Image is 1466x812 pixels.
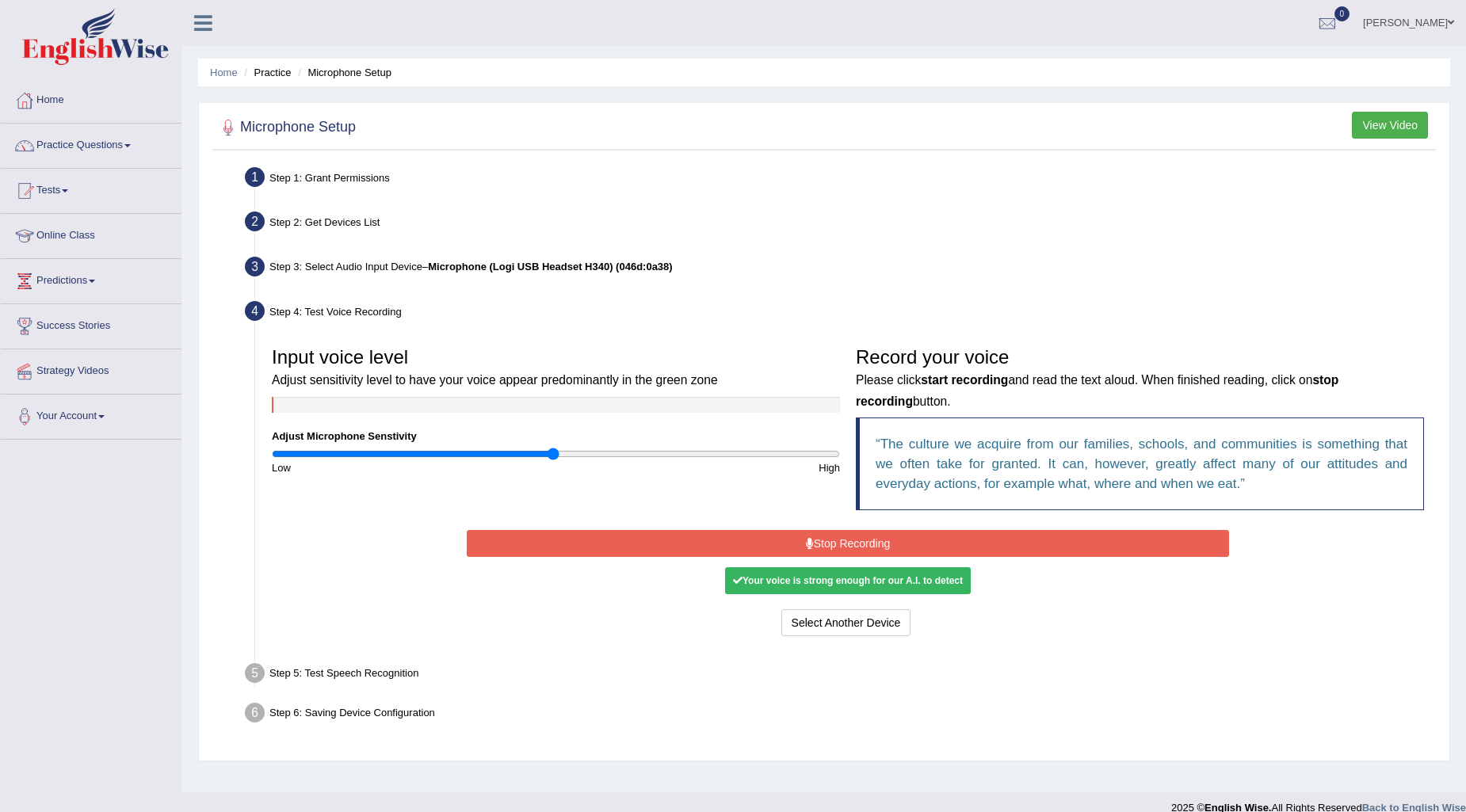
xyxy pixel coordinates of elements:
[428,261,672,273] b: Microphone (Logi USB Headset H340) (046d:0a38)
[272,347,840,389] h3: Input voice level
[1334,6,1350,21] span: 0
[422,261,673,273] span: –
[1,214,181,254] a: Online Class
[725,567,971,594] div: Your voice is strong enough for our A.I. to detect
[238,658,1442,693] div: Step 5: Test Speech Recognition
[294,65,391,80] li: Microphone Setup
[921,373,1008,387] b: start recording
[272,429,417,444] label: Adjust Microphone Senstivity
[272,373,718,387] small: Adjust sensitivity level to have your voice appear predominantly in the green zone
[216,116,356,139] h2: Microphone Setup
[238,252,1442,287] div: Step 3: Select Audio Input Device
[856,373,1338,407] b: stop recording
[210,67,238,78] a: Home
[856,347,1424,410] h3: Record your voice
[556,460,849,475] div: High
[238,207,1442,242] div: Step 2: Get Devices List
[238,698,1442,733] div: Step 6: Saving Device Configuration
[467,530,1230,557] button: Stop Recording
[781,609,911,636] button: Select Another Device
[1,304,181,344] a: Success Stories
[876,436,1407,491] q: The culture we acquire from our families, schools, and communities is something that we often tak...
[1,169,181,208] a: Tests
[1,124,181,163] a: Practice Questions
[1,395,181,434] a: Your Account
[1,349,181,389] a: Strategy Videos
[1,78,181,118] a: Home
[238,162,1442,197] div: Step 1: Grant Permissions
[240,65,291,80] li: Practice
[238,296,1442,331] div: Step 4: Test Voice Recording
[856,373,1338,407] small: Please click and read the text aloud. When finished reading, click on button.
[1352,112,1428,139] button: View Video
[1,259,181,299] a: Predictions
[264,460,556,475] div: Low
